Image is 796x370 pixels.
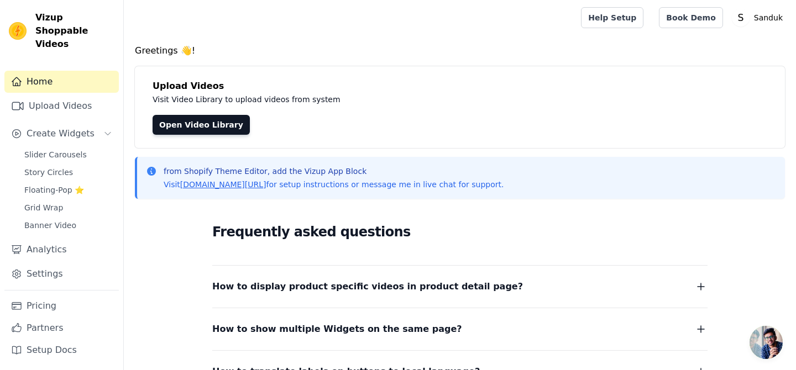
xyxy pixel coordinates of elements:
[24,220,76,231] span: Banner Video
[18,218,119,233] a: Banner Video
[4,71,119,93] a: Home
[27,127,95,140] span: Create Widgets
[750,326,783,359] div: Open chat
[4,239,119,261] a: Analytics
[750,8,787,28] p: Sanduk
[35,11,114,51] span: Vizup Shoppable Videos
[4,295,119,317] a: Pricing
[4,317,119,339] a: Partners
[212,221,708,243] h2: Frequently asked questions
[4,123,119,145] button: Create Widgets
[212,321,708,337] button: How to show multiple Widgets on the same page?
[4,95,119,117] a: Upload Videos
[24,202,63,213] span: Grid Wrap
[164,179,504,190] p: Visit for setup instructions or message me in live chat for support.
[153,80,767,93] h4: Upload Videos
[212,279,708,294] button: How to display product specific videos in product detail page?
[135,44,785,57] h4: Greetings 👋!
[737,12,743,23] text: S
[659,7,722,28] a: Book Demo
[212,321,462,337] span: How to show multiple Widgets on the same page?
[9,22,27,40] img: Vizup
[153,93,648,106] p: Visit Video Library to upload videos from system
[581,7,643,28] a: Help Setup
[153,115,250,135] a: Open Video Library
[212,279,523,294] span: How to display product specific videos in product detail page?
[180,180,266,189] a: [DOMAIN_NAME][URL]
[24,149,87,160] span: Slider Carousels
[4,339,119,361] a: Setup Docs
[732,8,787,28] button: S Sanduk
[164,166,504,177] p: from Shopify Theme Editor, add the Vizup App Block
[18,200,119,215] a: Grid Wrap
[24,184,84,195] span: Floating-Pop ⭐
[18,147,119,162] a: Slider Carousels
[24,167,73,178] span: Story Circles
[18,182,119,198] a: Floating-Pop ⭐
[4,263,119,285] a: Settings
[18,165,119,180] a: Story Circles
